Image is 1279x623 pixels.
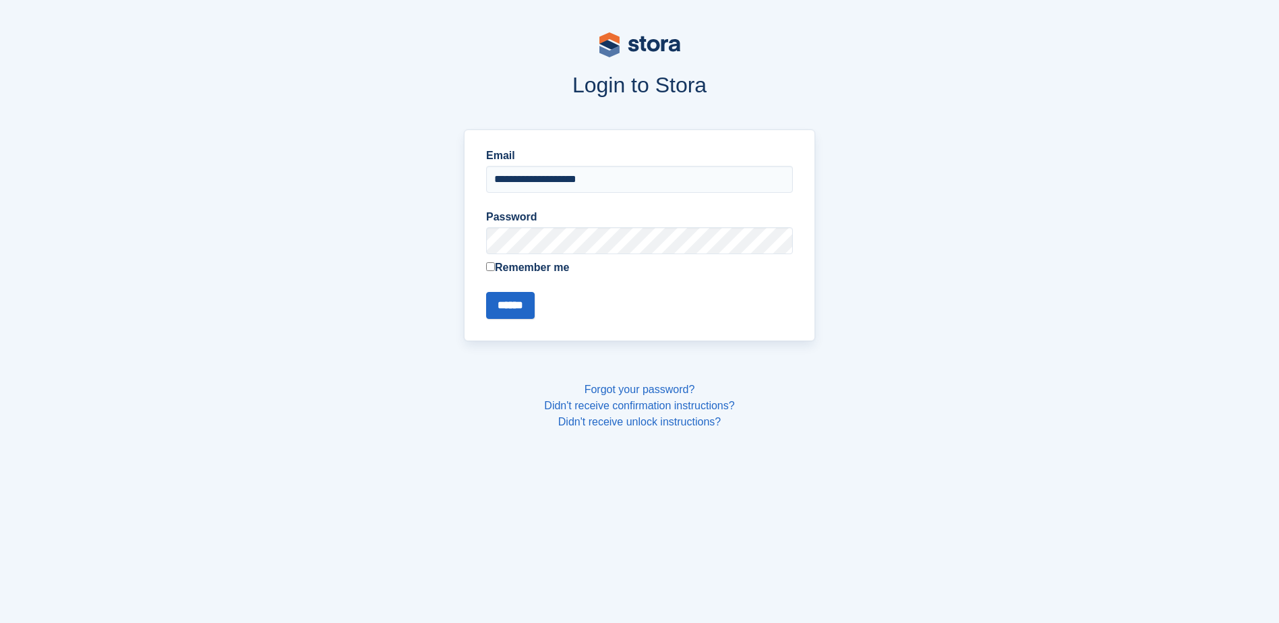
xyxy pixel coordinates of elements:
[585,384,695,395] a: Forgot your password?
[486,209,793,225] label: Password
[599,32,680,57] img: stora-logo-53a41332b3708ae10de48c4981b4e9114cc0af31d8433b30ea865607fb682f29.svg
[544,400,734,411] a: Didn't receive confirmation instructions?
[558,416,721,427] a: Didn't receive unlock instructions?
[486,148,793,164] label: Email
[207,73,1073,97] h1: Login to Stora
[486,260,793,276] label: Remember me
[486,262,495,271] input: Remember me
